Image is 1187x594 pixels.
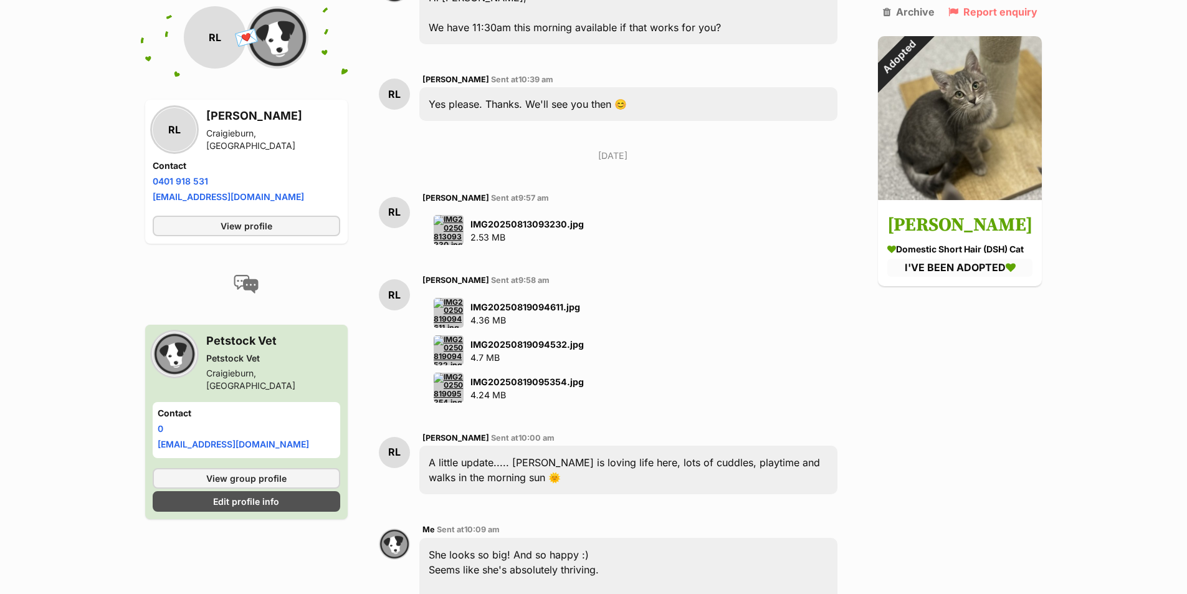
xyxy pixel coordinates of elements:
[434,298,464,328] img: IMG20250819094611.jpg
[470,390,506,400] span: 4.24 MB
[158,439,309,449] a: [EMAIL_ADDRESS][DOMAIN_NAME]
[379,437,410,468] div: RL
[948,6,1037,17] a: Report enquiry
[883,6,935,17] a: Archive
[422,525,435,534] span: Me
[422,193,489,203] span: [PERSON_NAME]
[206,352,341,365] div: Petstock Vet
[206,332,341,350] h3: Petstock Vet
[470,232,505,242] span: 2.53 MB
[518,275,550,285] span: 9:58 am
[422,75,489,84] span: [PERSON_NAME]
[379,529,410,560] img: Petstock Vet profile pic
[158,407,336,419] h4: Contact
[232,24,260,51] span: 💌
[491,193,549,203] span: Sent at
[434,373,464,403] img: IMG20250819095354.jpg
[878,203,1042,286] a: [PERSON_NAME] Domestic Short Hair (DSH) Cat I'VE BEEN ADOPTED
[470,352,500,363] span: 4.7 MB
[470,315,506,325] span: 4.36 MB
[206,472,287,485] span: View group profile
[887,212,1032,240] h3: [PERSON_NAME]
[518,193,549,203] span: 9:57 am
[153,332,196,376] img: Petstock Vet profile pic
[887,259,1032,277] div: I'VE BEEN ADOPTED
[878,36,1042,200] img: Ariel
[158,423,163,434] a: 0
[379,79,410,110] div: RL
[470,302,580,312] strong: IMG20250819094611.jpg
[491,75,553,84] span: Sent at
[419,87,837,121] div: Yes please. Thanks. We'll see you then 😊
[434,215,464,245] img: IMG20250813093230.jpg
[153,108,196,151] div: RL
[153,176,208,186] a: 0401 918 531
[246,6,308,69] img: Petstock Vet profile pic
[470,219,584,229] strong: IMG20250813093230.jpg
[862,20,936,94] div: Adopted
[419,446,837,494] div: A little update..... [PERSON_NAME] is loving life here, lots of cuddles, playtime and walks in th...
[887,243,1032,256] div: Domestic Short Hair (DSH) Cat
[153,491,341,512] a: Edit profile info
[234,275,259,294] img: conversation-icon-4a6f8262b818ee0b60e3300018af0b2d0b884aa5de6e9bcb8d3d4eeb1a70a7c4.svg
[379,197,410,228] div: RL
[206,367,341,392] div: Craigieburn, [GEOGRAPHIC_DATA]
[470,376,584,387] strong: IMG20250819095354.jpg
[434,335,464,365] img: IMG20250819094532.jpg
[221,219,272,232] span: View profile
[518,433,555,443] span: 10:00 am
[491,433,555,443] span: Sent at
[153,191,304,202] a: [EMAIL_ADDRESS][DOMAIN_NAME]
[206,107,341,125] h3: [PERSON_NAME]
[379,149,847,162] p: [DATE]
[206,127,341,152] div: Craigieburn, [GEOGRAPHIC_DATA]
[518,75,553,84] span: 10:39 am
[153,216,341,236] a: View profile
[213,495,279,508] span: Edit profile info
[491,275,550,285] span: Sent at
[422,433,489,443] span: [PERSON_NAME]
[470,339,584,350] strong: IMG20250819094532.jpg
[437,525,500,534] span: Sent at
[379,279,410,310] div: RL
[878,190,1042,203] a: Adopted
[464,525,500,534] span: 10:09 am
[153,160,341,172] h4: Contact
[422,275,489,285] span: [PERSON_NAME]
[184,6,246,69] div: RL
[153,468,341,489] a: View group profile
